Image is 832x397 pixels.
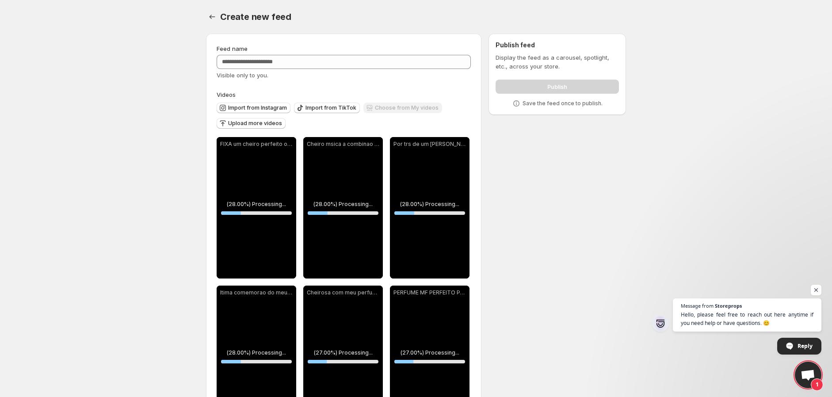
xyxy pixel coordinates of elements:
[795,362,821,388] a: Open chat
[496,53,619,71] p: Display the feed as a carousel, spotlight, etc., across your store.
[228,120,282,127] span: Upload more videos
[217,72,268,79] span: Visible only to you.
[798,338,813,354] span: Reply
[681,310,813,327] span: Hello, please feel free to reach out here anytime if you need help or have questions. 😊
[305,104,356,111] span: Import from TikTok
[393,141,466,148] p: Por trs de um [PERSON_NAME] intenso existe um segredo o aroma da garota perfeita Velvet Seduction...
[220,289,293,296] p: ltima comemorao do meu [PERSON_NAME] Hahaah eita dia [PERSON_NAME] perfume touticosmetics Look th...
[217,45,248,52] span: Feed name
[217,103,290,113] button: Import from Instagram
[307,289,379,296] p: Cheirosa com meu perfume MF cupom Marina10
[811,378,823,391] span: 1
[303,137,383,279] div: Cheiro msica a combinao perfeita para se tornar inesquecvel Para que voc nunca passe despercebida...
[217,118,286,129] button: Upload more videos
[307,141,379,148] p: Cheiro msica a combinao perfeita para se tornar inesquecvel Para que voc nunca passe despercebida...
[390,137,469,279] div: Por trs de um [PERSON_NAME] intenso existe um segredo o aroma da garota perfeita Velvet Seduction...
[217,137,296,279] div: FIXA um cheiro perfeito o dia INTEIRO SOU APX cupom marina10 LINK NA BIO touticosmetics(28.00%) P...
[220,11,291,22] span: Create new feed
[228,104,287,111] span: Import from Instagram
[523,100,603,107] p: Save the feed once to publish.
[496,41,619,50] h2: Publish feed
[294,103,360,113] button: Import from TikTok
[206,11,218,23] button: Settings
[220,141,293,148] p: FIXA um cheiro perfeito o dia INTEIRO SOU APX cupom marina10 LINK NA BIO touticosmetics
[715,303,742,308] span: Storeprops
[393,289,466,296] p: PERFUME MF PERFEITO PARA QUALQUER MOMENTO Cupom MARINA10 link na bio
[217,91,236,98] span: Videos
[681,303,714,308] span: Message from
